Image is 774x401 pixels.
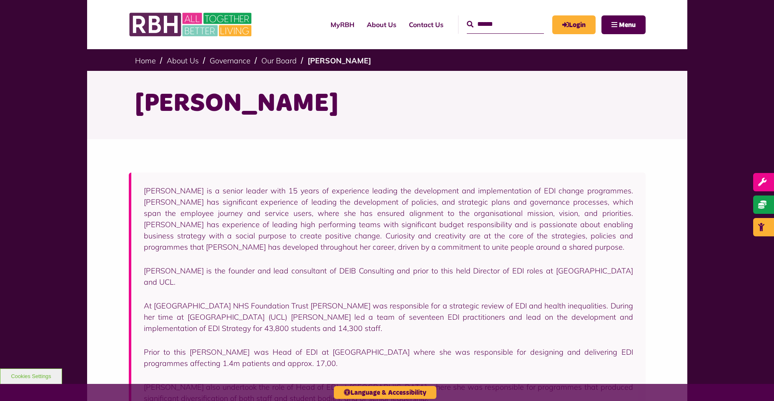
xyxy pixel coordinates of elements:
[552,15,596,34] a: MyRBH
[334,386,436,399] button: Language & Accessibility
[129,8,254,41] img: RBH
[144,300,633,334] p: At [GEOGRAPHIC_DATA] NHS Foundation Trust [PERSON_NAME] was responsible for a strategic review of...
[167,56,199,65] a: About Us
[619,22,636,28] span: Menu
[144,346,633,369] p: Prior to this [PERSON_NAME] was Head of EDI at [GEOGRAPHIC_DATA] where she was responsible for de...
[210,56,250,65] a: Governance
[135,88,639,120] h1: [PERSON_NAME]
[403,13,450,36] a: Contact Us
[324,13,361,36] a: MyRBH
[601,15,646,34] button: Navigation
[261,56,297,65] a: Our Board
[144,265,633,288] p: [PERSON_NAME] is the founder and lead consultant of DEIB Consulting and prior to this held Direct...
[135,56,156,65] a: Home
[308,56,371,65] a: [PERSON_NAME]
[736,363,774,401] iframe: Netcall Web Assistant for live chat
[144,185,633,253] p: [PERSON_NAME] is a senior leader with 15 years of experience leading the development and implemen...
[361,13,403,36] a: About Us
